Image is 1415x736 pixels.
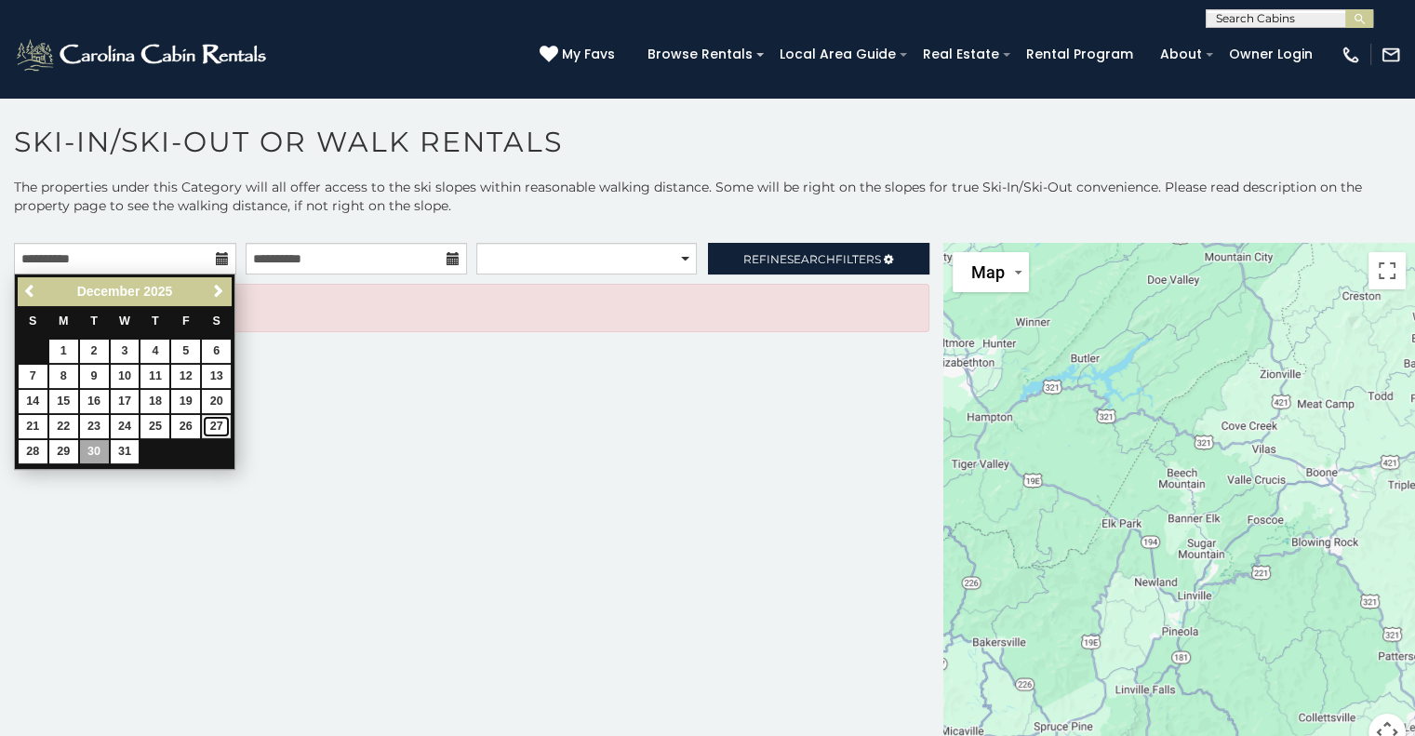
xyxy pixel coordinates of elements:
a: 7 [19,365,47,388]
a: 30 [80,440,109,463]
a: 18 [140,390,169,413]
span: Next [211,284,226,299]
a: 31 [111,440,140,463]
span: 2025 [143,284,172,299]
span: Search [787,252,835,266]
a: 19 [171,390,200,413]
a: 29 [49,440,78,463]
span: Wednesday [119,314,130,328]
a: Rental Program [1017,40,1142,69]
a: 15 [49,390,78,413]
span: Sunday [29,314,36,328]
span: Monday [59,314,69,328]
p: Unable to find any listings. [29,299,914,317]
a: 24 [111,415,140,438]
a: 12 [171,365,200,388]
a: 25 [140,415,169,438]
a: 1 [49,340,78,363]
a: 2 [80,340,109,363]
span: December [77,284,140,299]
span: Saturday [213,314,220,328]
span: My Favs [562,45,615,64]
img: White-1-2.png [14,36,272,74]
span: Tuesday [90,314,98,328]
a: Previous [20,280,43,303]
span: Friday [182,314,190,328]
button: Change map style [953,252,1029,292]
a: 21 [19,415,47,438]
a: 4 [140,340,169,363]
span: Refine Filters [743,252,881,266]
span: Map [971,262,1005,282]
span: Previous [23,284,38,299]
a: 23 [80,415,109,438]
a: 28 [19,440,47,463]
span: Thursday [152,314,159,328]
a: Owner Login [1220,40,1322,69]
a: My Favs [540,45,620,65]
a: Local Area Guide [770,40,905,69]
a: 8 [49,365,78,388]
a: Next [207,280,230,303]
a: 27 [202,415,231,438]
a: 6 [202,340,231,363]
a: 17 [111,390,140,413]
img: mail-regular-white.png [1381,45,1401,65]
a: 5 [171,340,200,363]
a: 14 [19,390,47,413]
a: Real Estate [914,40,1008,69]
a: 22 [49,415,78,438]
a: 26 [171,415,200,438]
img: phone-regular-white.png [1341,45,1361,65]
a: 11 [140,365,169,388]
a: 16 [80,390,109,413]
a: Browse Rentals [638,40,762,69]
a: 10 [111,365,140,388]
a: RefineSearchFilters [708,243,930,274]
button: Toggle fullscreen view [1368,252,1406,289]
a: 20 [202,390,231,413]
a: 3 [111,340,140,363]
a: 13 [202,365,231,388]
a: About [1151,40,1211,69]
a: 9 [80,365,109,388]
